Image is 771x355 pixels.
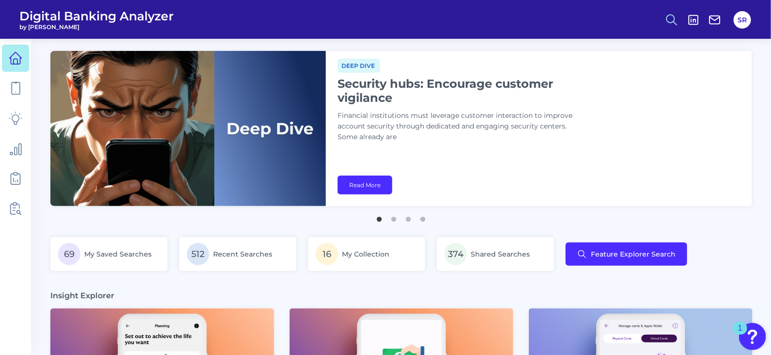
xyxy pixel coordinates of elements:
button: 2 [389,212,399,222]
span: 374 [445,243,467,265]
span: 69 [58,243,80,265]
button: SR [734,11,751,29]
span: Recent Searches [213,250,272,258]
h3: Insight Explorer [50,290,114,301]
a: Deep dive [338,61,380,70]
div: 1 [738,328,742,341]
a: Read More [338,176,392,194]
a: 512Recent Searches [179,237,296,271]
button: Open Resource Center, 1 new notification [739,323,766,350]
span: My Saved Searches [84,250,152,258]
button: 1 [374,212,384,222]
span: Shared Searches [471,250,530,258]
button: 4 [418,212,428,222]
button: 3 [403,212,413,222]
span: My Collection [342,250,389,258]
span: Feature Explorer Search [591,250,676,258]
span: Deep dive [338,59,380,73]
p: Financial institutions must leverage customer interaction to improve account security through ded... [338,111,580,143]
img: bannerImg [50,51,326,206]
a: 16My Collection [308,237,425,271]
span: 16 [316,243,338,265]
a: 69My Saved Searches [50,237,168,271]
span: Digital Banking Analyzer [19,9,174,23]
span: by [PERSON_NAME] [19,23,174,31]
h1: Security hubs: Encourage customer vigilance [338,77,580,105]
a: 374Shared Searches [437,237,554,271]
span: 512 [187,243,209,265]
button: Feature Explorer Search [566,242,687,266]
